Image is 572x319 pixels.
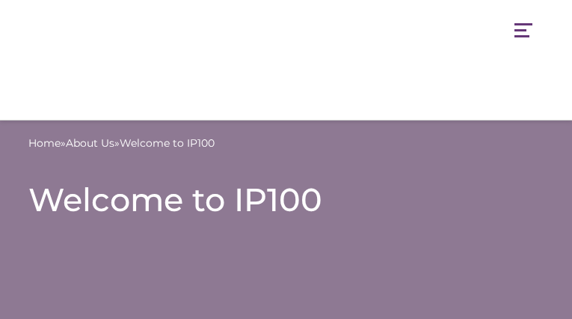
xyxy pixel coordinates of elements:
h1: Welcome to IP100 [28,181,544,218]
span: » » [28,136,215,151]
img: Metis Partners [28,7,81,120]
a: About Us [66,136,114,151]
a: Home [28,136,61,151]
span: Welcome to IP100 [120,136,215,151]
